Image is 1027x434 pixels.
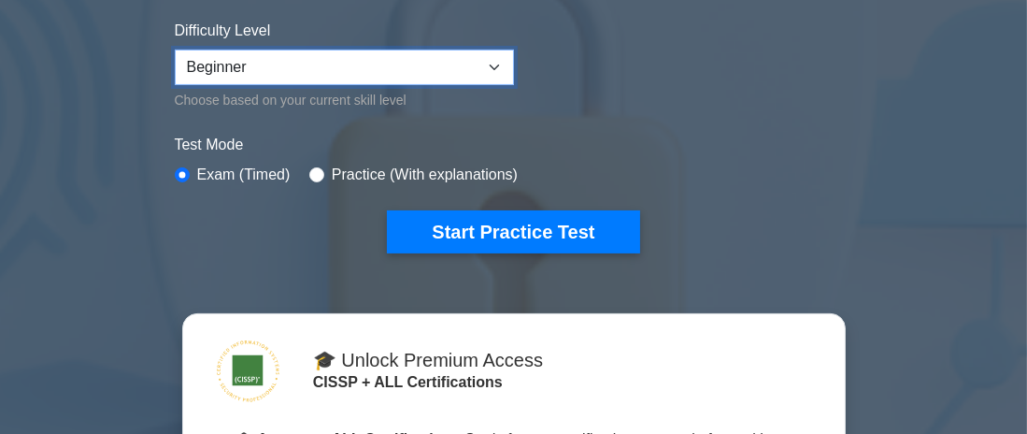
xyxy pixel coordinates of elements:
[197,164,291,186] label: Exam (Timed)
[332,164,518,186] label: Practice (With explanations)
[175,134,853,156] label: Test Mode
[175,20,271,42] label: Difficulty Level
[387,210,639,253] button: Start Practice Test
[175,89,514,111] div: Choose based on your current skill level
